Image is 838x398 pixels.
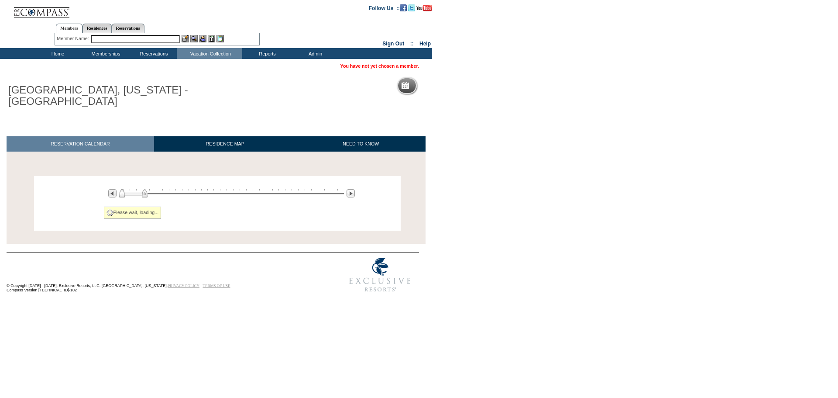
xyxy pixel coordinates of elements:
span: :: [410,41,414,47]
a: Sign Out [382,41,404,47]
img: View [190,35,198,42]
td: Memberships [81,48,129,59]
a: Reservations [112,24,144,33]
img: Follow us on Twitter [408,4,415,11]
a: RESIDENCE MAP [154,136,296,152]
img: Previous [108,189,117,197]
img: spinner2.gif [106,209,113,216]
a: TERMS OF USE [203,284,230,288]
img: b_calculator.gif [216,35,224,42]
img: b_edit.gif [182,35,189,42]
h1: [GEOGRAPHIC_DATA], [US_STATE] - [GEOGRAPHIC_DATA] [7,83,202,109]
div: Please wait, loading... [104,207,161,219]
img: Subscribe to our YouTube Channel [416,5,432,11]
td: Home [33,48,81,59]
img: Become our fan on Facebook [400,4,407,11]
td: Vacation Collection [177,48,242,59]
td: Admin [290,48,338,59]
a: PRIVACY POLICY [168,284,199,288]
td: Reservations [129,48,177,59]
td: Follow Us :: [369,4,400,11]
img: Impersonate [199,35,206,42]
a: Members [56,24,82,33]
a: Become our fan on Facebook [400,5,407,10]
a: RESERVATION CALENDAR [7,136,154,152]
div: Member Name: [57,35,90,42]
h5: Reservation Calendar [412,83,479,89]
a: Subscribe to our YouTube Channel [416,5,432,10]
span: You have not yet chosen a member. [340,63,419,69]
img: Exclusive Resorts [341,253,419,297]
a: NEED TO KNOW [296,136,426,152]
td: Reports [242,48,290,59]
a: Follow us on Twitter [408,5,415,10]
img: Next [347,189,355,197]
td: © Copyright [DATE] - [DATE]. Exclusive Resorts, LLC. [GEOGRAPHIC_DATA], [US_STATE]. Compass Versi... [7,254,312,297]
img: Reservations [208,35,215,42]
a: Help [419,41,431,47]
a: Residences [82,24,112,33]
